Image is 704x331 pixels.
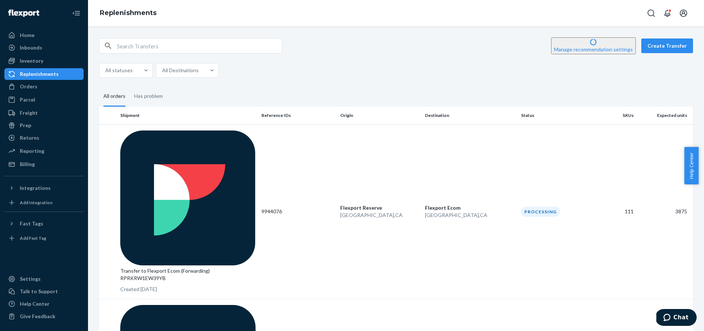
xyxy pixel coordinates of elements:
[337,107,422,124] th: Origin
[644,6,659,21] button: Open Search Box
[4,42,84,54] a: Inbounds
[258,107,337,124] th: Reference IDs
[20,44,42,51] div: Inbounds
[4,218,84,229] button: Fast Tags
[4,119,84,131] a: Prep
[20,122,31,129] div: Prep
[551,37,636,54] button: Manage recommendation settings
[4,232,84,244] a: Add Fast Tag
[676,6,691,21] button: Open account menu
[4,145,84,157] a: Reporting
[597,124,637,299] td: 111
[425,204,515,212] p: Flexport Ecom
[4,298,84,310] a: Help Center
[422,107,518,124] th: Destination
[20,57,43,65] div: Inventory
[117,107,258,124] th: Shipment
[4,81,84,92] a: Orders
[656,309,697,327] iframe: Opens a widget where you can chat to one of our agents
[425,212,515,219] p: [GEOGRAPHIC_DATA] , CA
[120,286,256,293] p: Created [DATE]
[4,55,84,67] a: Inventory
[340,212,419,219] p: [GEOGRAPHIC_DATA] , CA
[641,38,693,53] button: Create Transfer
[100,9,157,17] a: Replenishments
[340,204,419,212] p: Flexport Reserve
[4,273,84,285] a: Settings
[20,300,49,308] div: Help Center
[94,3,162,24] ol: breadcrumbs
[20,109,38,117] div: Freight
[597,107,637,124] th: SKUs
[20,32,34,39] div: Home
[134,87,163,106] div: Has problem
[8,10,39,17] img: Flexport logo
[4,310,84,322] button: Give Feedback
[4,158,84,170] a: Billing
[258,124,337,299] td: 9944076
[4,286,84,297] button: Talk to Support
[20,235,46,241] div: Add Fast Tag
[637,124,693,299] td: 3875
[20,184,51,192] div: Integrations
[4,197,84,209] a: Add Integration
[20,199,52,206] div: Add Integration
[20,220,43,227] div: Fast Tags
[4,182,84,194] button: Integrations
[521,207,560,217] div: Processing
[105,67,133,74] div: All statuses
[4,29,84,41] a: Home
[20,147,44,155] div: Reporting
[20,96,35,103] div: Parcel
[684,147,698,184] button: Help Center
[637,107,693,124] th: Expected units
[20,134,39,141] div: Returns
[103,87,125,107] div: All orders
[4,94,84,106] a: Parcel
[20,313,55,320] div: Give Feedback
[162,67,199,74] div: All Destinations
[69,6,84,21] button: Close Navigation
[20,83,37,90] div: Orders
[20,275,41,283] div: Settings
[660,6,675,21] button: Open notifications
[4,107,84,119] a: Freight
[4,68,84,80] a: Replenishments
[4,132,84,144] a: Returns
[20,161,35,168] div: Billing
[20,288,58,295] div: Talk to Support
[518,107,597,124] th: Status
[20,70,59,78] div: Replenishments
[120,267,256,282] p: Transfer to Flexport Ecom (Forwarding) RPRKRW1EW39YB
[117,38,282,53] input: Search Transfers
